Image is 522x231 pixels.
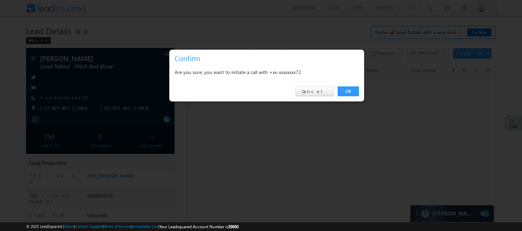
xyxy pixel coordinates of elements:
[75,224,103,229] a: Contact Support
[132,224,158,229] a: Acceptable Use
[338,86,359,96] a: OK
[64,224,74,229] a: About
[159,224,239,229] span: Your Leadsquared Account Number is
[26,223,239,230] span: © 2025 LeadSquared | | | | |
[175,68,359,76] div: Are you sure, you want to initiate a call with +xx-xxxxxxxx72
[104,224,131,229] a: Terms of Service
[296,86,334,96] a: Cancel
[175,52,362,64] h3: Confirm
[228,224,239,229] span: 39660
